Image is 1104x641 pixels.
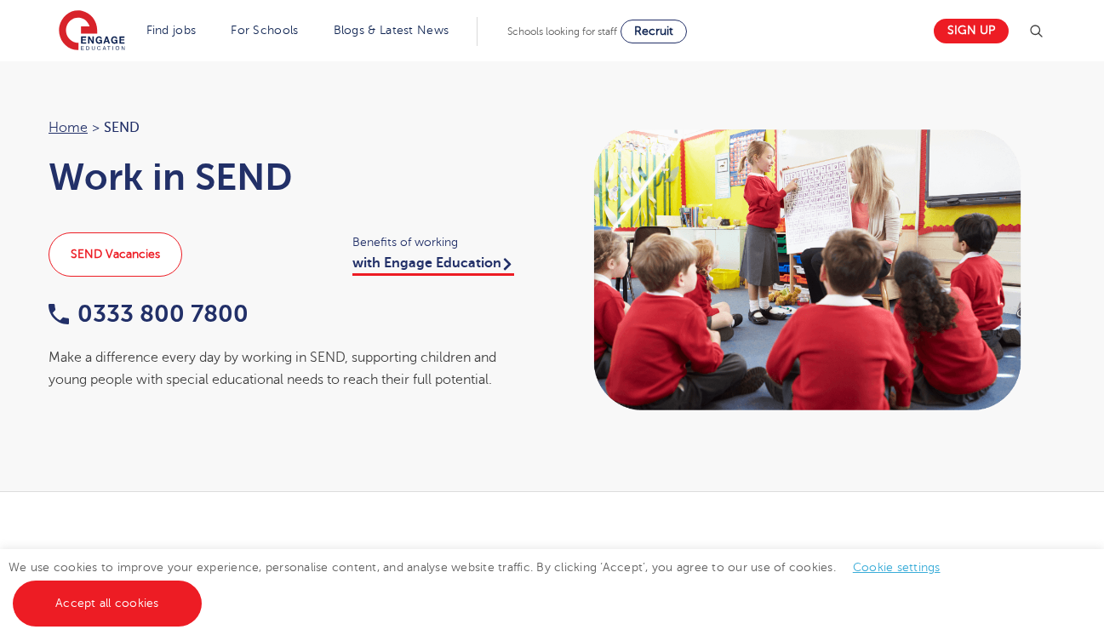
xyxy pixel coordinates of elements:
[59,10,125,53] img: Engage Education
[634,25,673,37] span: Recruit
[49,346,535,392] div: Make a difference every day by working in SEND, supporting children and young people with special...
[352,232,535,252] span: Benefits of working
[13,581,202,627] a: Accept all cookies
[146,24,197,37] a: Find jobs
[231,24,298,37] a: For Schools
[507,26,617,37] span: Schools looking for staff
[49,300,249,327] a: 0333 800 7800
[92,120,100,135] span: >
[49,232,182,277] a: SEND Vacancies
[49,156,535,198] h1: Work in SEND
[352,255,514,276] a: with Engage Education
[49,120,88,135] a: Home
[49,117,535,139] nav: breadcrumb
[9,561,958,610] span: We use cookies to improve your experience, personalise content, and analyse website traffic. By c...
[104,117,140,139] span: SEND
[934,19,1009,43] a: Sign up
[621,20,687,43] a: Recruit
[334,24,449,37] a: Blogs & Latest News
[853,561,941,574] a: Cookie settings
